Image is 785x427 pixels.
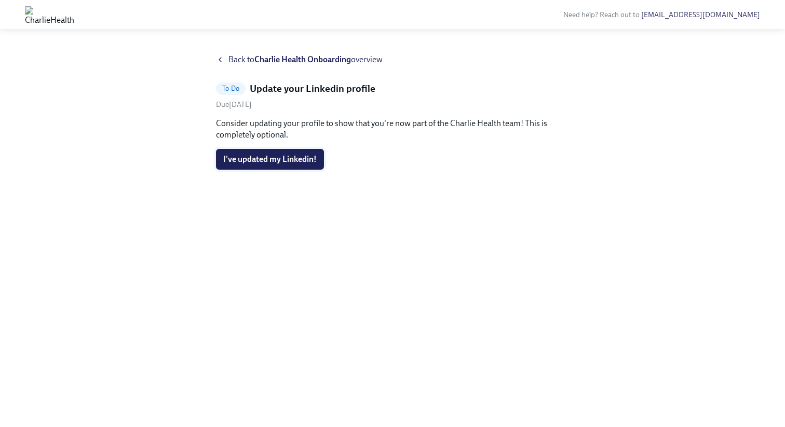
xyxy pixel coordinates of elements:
a: [EMAIL_ADDRESS][DOMAIN_NAME] [641,10,760,19]
span: I've updated my Linkedin! [223,154,317,164]
a: Back toCharlie Health Onboardingoverview [216,54,569,65]
button: I've updated my Linkedin! [216,149,324,170]
strong: Charlie Health Onboarding [254,54,351,64]
span: Need help? Reach out to [563,10,760,19]
span: Back to overview [228,54,383,65]
p: Consider updating your profile to show that you're now part of the Charlie Health team! This is c... [216,118,569,141]
span: To Do [216,85,246,92]
span: Saturday, August 30th 2025, 7:00 am [216,100,252,109]
h5: Update your Linkedin profile [250,82,375,95]
img: CharlieHealth [25,6,74,23]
